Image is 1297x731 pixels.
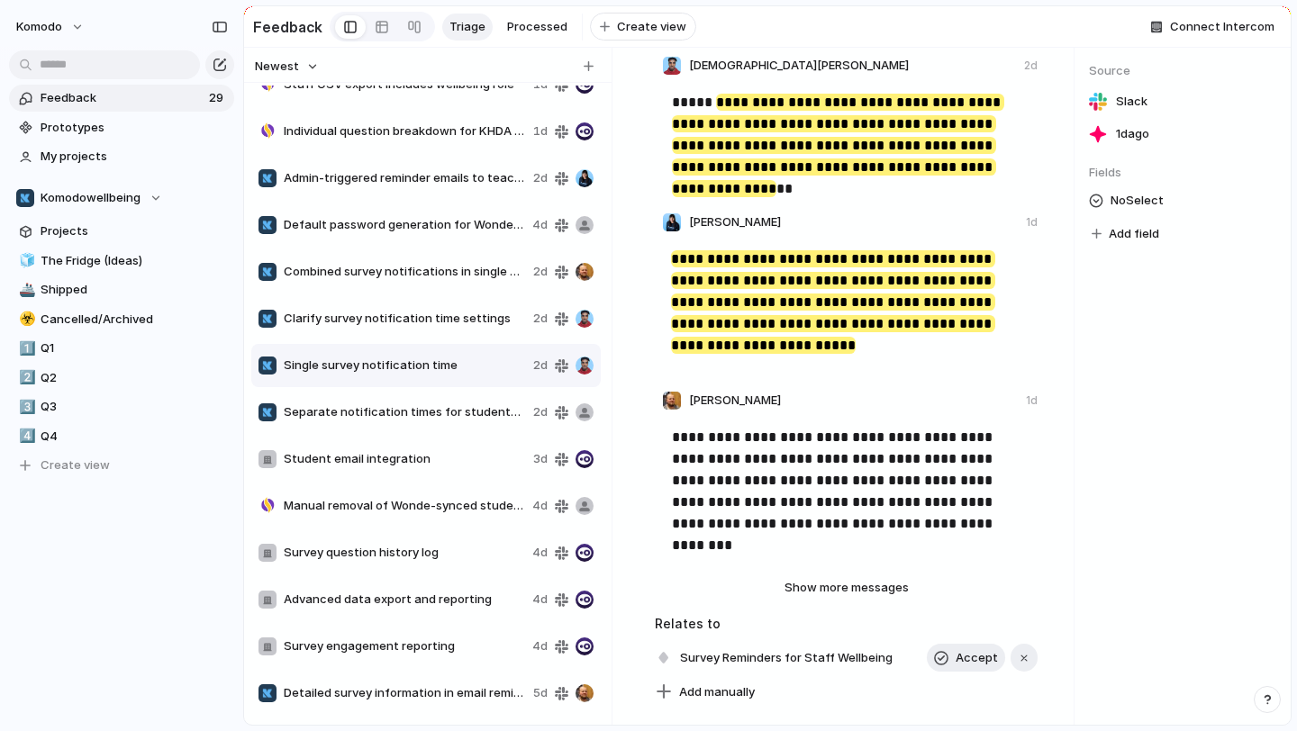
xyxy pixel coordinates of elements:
[9,452,234,479] button: Create view
[284,591,525,609] span: Advanced data export and reporting
[9,306,234,333] a: ☣️Cancelled/Archived
[9,365,234,392] a: 2️⃣Q2
[16,252,34,270] button: 🧊
[9,185,234,212] button: Komodowellbeing
[41,89,204,107] span: Feedback
[1143,14,1282,41] button: Connect Intercom
[41,148,228,166] span: My projects
[41,189,141,207] span: Komodowellbeing
[507,18,567,36] span: Processed
[785,579,909,597] span: Show more messages
[689,392,781,410] span: [PERSON_NAME]
[253,16,322,38] h2: Feedback
[739,576,955,600] button: Show more messages
[533,356,548,375] span: 2d
[16,369,34,387] button: 2️⃣
[41,428,228,446] span: Q4
[533,122,548,140] span: 1d
[9,218,234,245] a: Projects
[533,76,548,94] span: 1d
[1026,393,1038,409] div: 1d
[284,263,526,281] span: Combined survey notifications in single email
[1170,18,1274,36] span: Connect Intercom
[500,14,575,41] a: Processed
[41,339,228,357] span: Q1
[9,393,234,420] a: 3️⃣Q3
[9,85,234,112] a: Feedback29
[8,13,94,41] button: Komodo
[41,281,228,299] span: Shipped
[284,544,525,562] span: Survey question history log
[449,18,485,36] span: Triage
[532,497,548,515] span: 4d
[19,338,32,359] div: 1️⃣
[19,309,32,329] div: ☣️
[1089,164,1276,182] span: Fields
[41,311,228,329] span: Cancelled/Archived
[16,281,34,299] button: 🚢
[16,428,34,446] button: 4️⃣
[532,637,548,655] span: 4d
[9,114,234,141] a: Prototypes
[533,403,548,421] span: 2d
[41,456,110,474] span: Create view
[284,450,526,468] span: Student email integration
[284,169,526,187] span: Admin-triggered reminder emails to teachers
[19,426,32,447] div: 4️⃣
[41,222,228,240] span: Projects
[689,57,909,75] span: [DEMOGRAPHIC_DATA][PERSON_NAME]
[533,263,548,281] span: 2d
[41,398,228,416] span: Q3
[284,403,526,421] span: Separate notification times for students and staff
[679,683,755,701] span: Add manually
[927,644,1005,672] button: Accept
[1026,214,1038,230] div: 1d
[9,423,234,450] a: 4️⃣Q4
[9,143,234,170] a: My projects
[1089,89,1276,114] a: Slack
[532,544,548,562] span: 4d
[16,311,34,329] button: ☣️
[689,213,781,231] span: [PERSON_NAME]
[1111,190,1164,212] span: No Select
[16,398,34,416] button: 3️⃣
[590,13,696,41] button: Create view
[19,397,32,418] div: 3️⃣
[533,310,548,328] span: 2d
[1089,222,1162,246] button: Add field
[1116,93,1147,111] span: Slack
[533,450,548,468] span: 3d
[284,216,525,234] span: Default password generation for Wonde synced students
[19,280,32,301] div: 🚢
[648,680,762,705] button: Add manually
[617,18,686,36] span: Create view
[655,614,1038,633] h3: Relates to
[255,58,299,76] span: Newest
[16,339,34,357] button: 1️⃣
[442,14,493,41] a: Triage
[284,497,525,515] span: Manual removal of Wonde-synced students
[9,276,234,303] a: 🚢Shipped
[9,335,234,362] a: 1️⃣Q1
[19,367,32,388] div: 2️⃣
[1089,62,1276,80] span: Source
[675,645,898,671] span: Survey Reminders for Staff Wellbeing
[1109,225,1159,243] span: Add field
[209,89,227,107] span: 29
[284,310,526,328] span: Clarify survey notification time settings
[41,369,228,387] span: Q2
[1024,58,1038,74] div: 2d
[16,18,62,36] span: Komodo
[956,649,998,667] span: Accept
[9,248,234,275] a: 🧊The Fridge (Ideas)
[532,216,548,234] span: 4d
[41,252,228,270] span: The Fridge (Ideas)
[1116,125,1149,143] span: 1d ago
